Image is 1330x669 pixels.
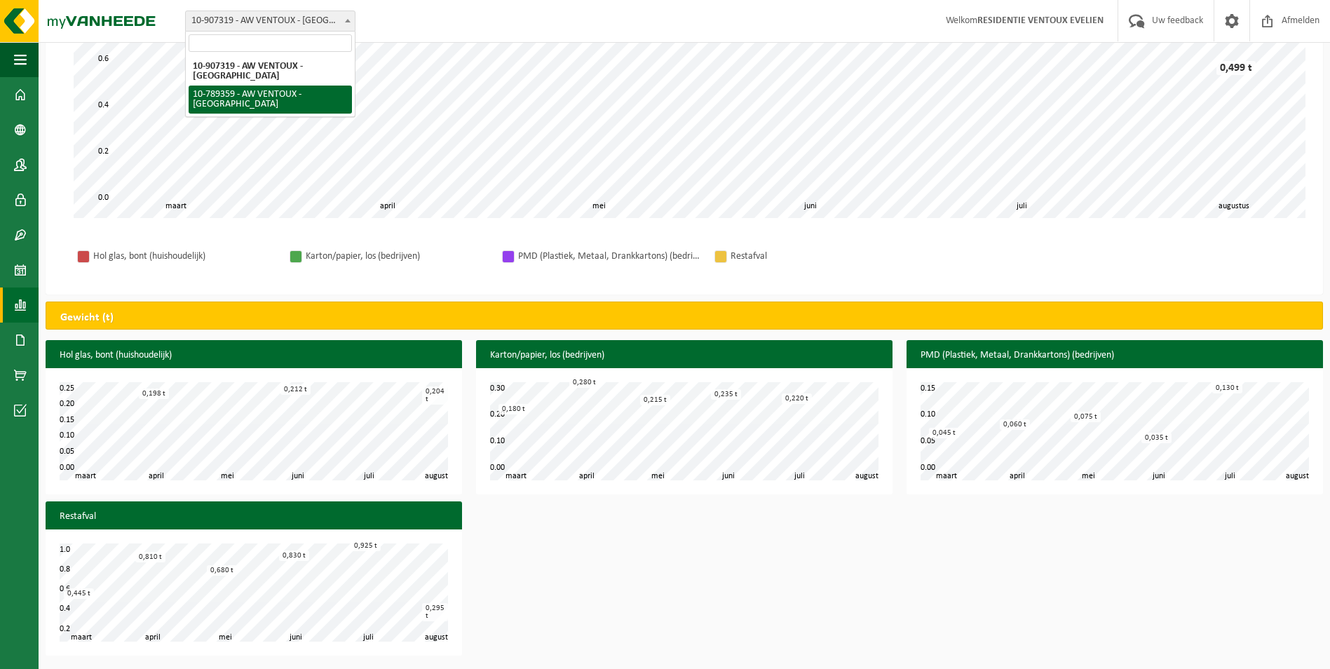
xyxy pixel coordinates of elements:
[640,395,670,405] div: 0,215 t
[139,388,169,399] div: 0,198 t
[185,11,355,32] span: 10-907319 - AW VENTOUX - BRUGGE
[518,248,700,265] div: PMD (Plastiek, Metaal, Drankkartons) (bedrijven)
[189,86,352,114] li: 10-789359 - AW VENTOUX - [GEOGRAPHIC_DATA]
[64,588,94,599] div: 0,445 t
[135,552,165,562] div: 0,810 t
[711,389,741,400] div: 0,235 t
[422,386,448,405] div: 0,204 t
[929,428,959,438] div: 0,045 t
[351,541,381,551] div: 0,925 t
[186,11,355,31] span: 10-907319 - AW VENTOUX - BRUGGE
[569,377,599,388] div: 0,280 t
[306,248,488,265] div: Karton/papier, los (bedrijven)
[93,248,276,265] div: Hol glas, bont (huishoudelijk)
[1216,61,1256,75] div: 0,499 t
[46,501,462,532] h3: Restafval
[1071,412,1101,422] div: 0,075 t
[280,384,311,395] div: 0,212 t
[46,302,128,333] h2: Gewicht (t)
[189,58,352,86] li: 10-907319 - AW VENTOUX - [GEOGRAPHIC_DATA]
[498,404,529,414] div: 0,180 t
[782,393,812,404] div: 0,220 t
[977,15,1104,26] strong: RESIDENTIE VENTOUX EVELIEN
[1000,419,1030,430] div: 0,060 t
[46,340,462,371] h3: Hol glas, bont (huishoudelijk)
[422,603,448,621] div: 0,295 t
[1212,383,1242,393] div: 0,130 t
[1141,433,1172,443] div: 0,035 t
[279,550,309,561] div: 0,830 t
[907,340,1323,371] h3: PMD (Plastiek, Metaal, Drankkartons) (bedrijven)
[476,340,893,371] h3: Karton/papier, los (bedrijven)
[207,565,237,576] div: 0,680 t
[731,248,913,265] div: Restafval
